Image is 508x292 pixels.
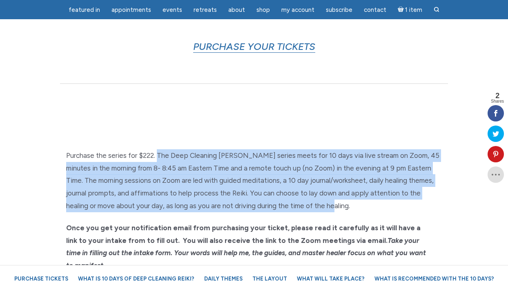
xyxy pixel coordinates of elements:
[281,6,314,13] span: My Account
[69,6,100,13] span: featured in
[248,272,291,286] a: The Layout
[74,272,198,286] a: What is 10 Days of Deep Cleaning Reiki?
[276,2,319,18] a: My Account
[491,92,504,99] span: 2
[370,272,498,286] a: What is recommended with the 10 Days?
[398,6,406,13] i: Cart
[193,40,315,53] a: PURCHASE YOUR TICKETS
[66,149,442,212] p: Purchase the series for $222. The Deep Cleaning [PERSON_NAME] series meets for 10 days via live s...
[194,6,217,13] span: Retreats
[66,224,426,270] strong: Once you get your notification email from purchasing your ticket, please read it carefully as it ...
[163,6,182,13] span: Events
[228,6,245,13] span: About
[326,6,352,13] span: Subscribe
[321,2,357,18] a: Subscribe
[64,2,105,18] a: featured in
[359,2,391,18] a: Contact
[189,2,222,18] a: Retreats
[293,272,369,286] a: What will take place?
[107,2,156,18] a: Appointments
[491,99,504,103] span: Shares
[200,272,247,286] a: Daily Themes
[10,272,72,286] a: Purchase Tickets
[256,6,270,13] span: Shop
[405,7,422,13] span: 1 item
[158,2,187,18] a: Events
[66,236,426,270] em: Take your time in filling out the intake form. Your words will help me, the guides, and master he...
[393,1,428,18] a: Cart1 item
[111,6,151,13] span: Appointments
[252,2,275,18] a: Shop
[364,6,386,13] span: Contact
[223,2,250,18] a: About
